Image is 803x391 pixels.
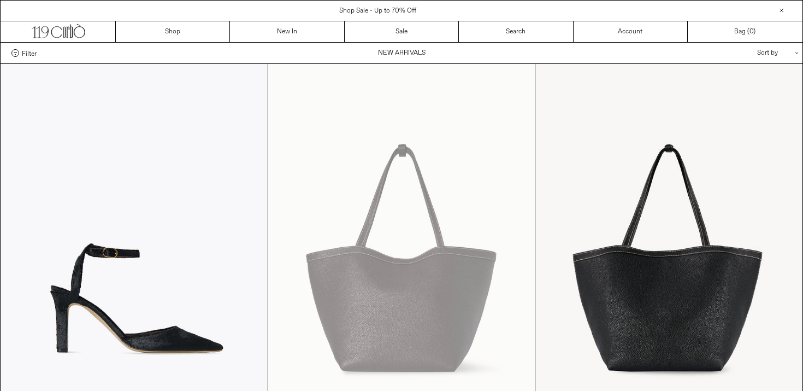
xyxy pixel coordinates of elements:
span: 0 [749,27,753,36]
a: Shop Sale - Up to 70% Off [339,7,416,15]
span: Filter [22,49,37,57]
div: Sort by [693,43,792,63]
a: Shop [116,21,230,42]
a: New In [230,21,344,42]
a: Bag () [688,21,802,42]
span: ) [749,27,755,37]
a: Search [459,21,573,42]
a: Account [574,21,688,42]
a: Sale [345,21,459,42]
